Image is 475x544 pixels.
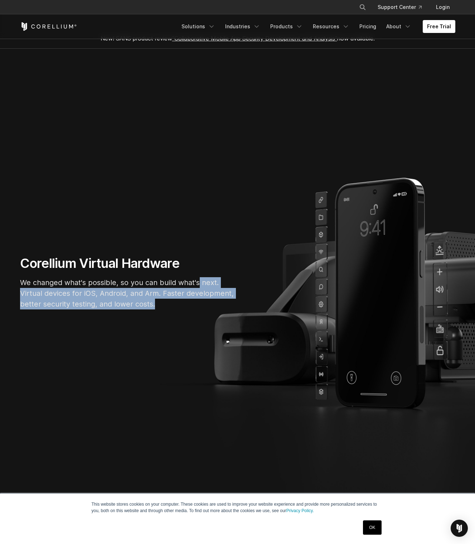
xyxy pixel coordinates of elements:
a: OK [363,520,381,535]
button: Search [356,1,369,14]
p: We changed what's possible, so you can build what's next. Virtual devices for iOS, Android, and A... [20,277,235,309]
a: Support Center [372,1,427,14]
a: Privacy Policy. [286,508,314,513]
div: Open Intercom Messenger [451,520,468,537]
a: About [382,20,416,33]
a: Corellium Home [20,22,77,31]
div: Navigation Menu [350,1,455,14]
div: Navigation Menu [177,20,455,33]
a: Resources [309,20,354,33]
a: Solutions [177,20,219,33]
a: Pricing [355,20,381,33]
a: Industries [221,20,265,33]
a: Products [266,20,307,33]
p: This website stores cookies on your computer. These cookies are used to improve your website expe... [92,501,384,514]
a: Login [430,1,455,14]
a: Free Trial [423,20,455,33]
h1: Corellium Virtual Hardware [20,255,235,271]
